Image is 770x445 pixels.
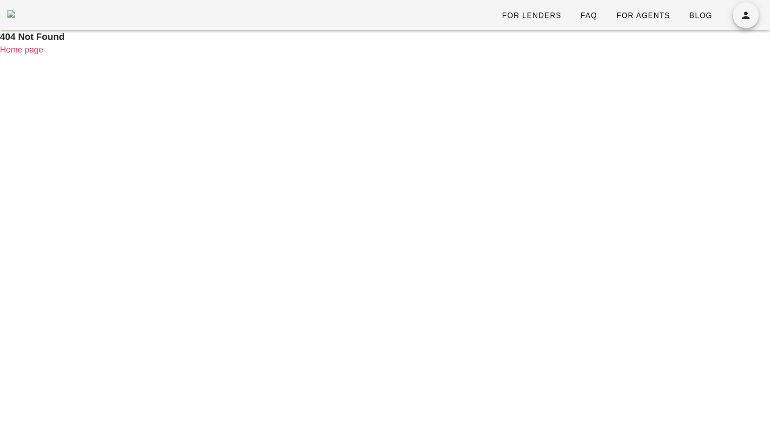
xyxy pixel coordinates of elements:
[573,7,605,24] a: FAQ
[494,7,569,24] a: For Lenders
[7,10,15,18] img: desktop-logo.png
[681,7,720,24] a: Blog
[616,12,670,20] span: For Agents
[608,7,678,24] a: For Agents
[580,12,597,20] span: FAQ
[689,12,712,20] span: Blog
[501,12,561,20] span: For Lenders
